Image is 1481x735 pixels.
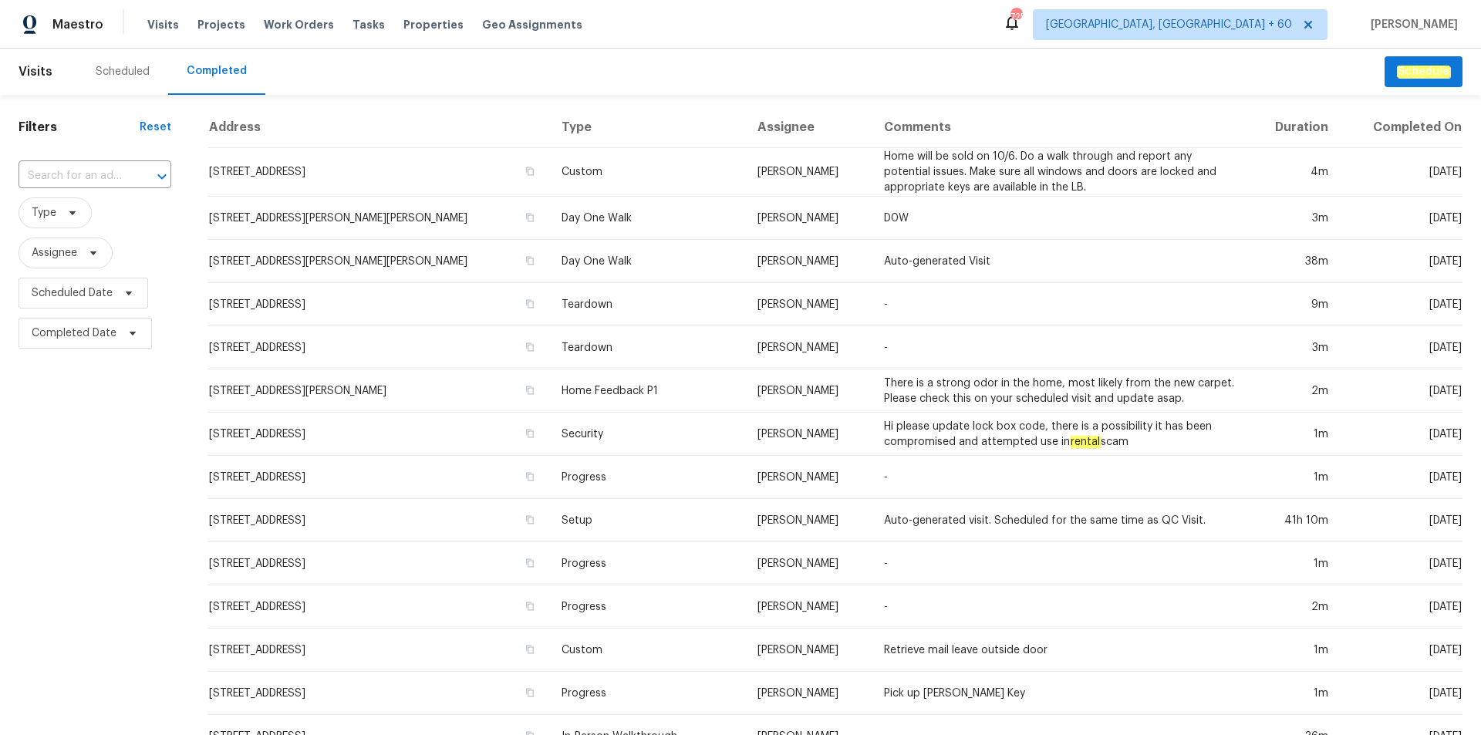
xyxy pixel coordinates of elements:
[208,283,549,326] td: [STREET_ADDRESS]
[1247,585,1341,629] td: 2m
[1341,672,1462,715] td: [DATE]
[19,120,140,135] h1: Filters
[1247,107,1341,148] th: Duration
[208,197,549,240] td: [STREET_ADDRESS][PERSON_NAME][PERSON_NAME]
[1397,66,1450,78] em: Schedule
[745,369,872,413] td: [PERSON_NAME]
[147,17,179,32] span: Visits
[549,456,744,499] td: Progress
[523,297,537,311] button: Copy Address
[208,107,549,148] th: Address
[872,672,1248,715] td: Pick up [PERSON_NAME] Key
[208,629,549,672] td: [STREET_ADDRESS]
[32,205,56,221] span: Type
[208,456,549,499] td: [STREET_ADDRESS]
[745,283,872,326] td: [PERSON_NAME]
[523,164,537,178] button: Copy Address
[549,542,744,585] td: Progress
[1247,326,1341,369] td: 3m
[549,629,744,672] td: Custom
[1341,283,1462,326] td: [DATE]
[872,499,1248,542] td: Auto-generated visit. Scheduled for the same time as QC Visit.
[1341,240,1462,283] td: [DATE]
[1341,542,1462,585] td: [DATE]
[549,672,744,715] td: Progress
[482,17,582,32] span: Geo Assignments
[32,325,116,341] span: Completed Date
[549,107,744,148] th: Type
[1247,283,1341,326] td: 9m
[745,107,872,148] th: Assignee
[1247,413,1341,456] td: 1m
[353,19,385,30] span: Tasks
[745,585,872,629] td: [PERSON_NAME]
[208,585,549,629] td: [STREET_ADDRESS]
[1247,456,1341,499] td: 1m
[872,369,1248,413] td: There is a strong odor in the home, most likely from the new carpet. Please check this on your sc...
[745,499,872,542] td: [PERSON_NAME]
[1365,17,1458,32] span: [PERSON_NAME]
[549,148,744,197] td: Custom
[208,148,549,197] td: [STREET_ADDRESS]
[745,629,872,672] td: [PERSON_NAME]
[549,369,744,413] td: Home Feedback P1
[549,413,744,456] td: Security
[1385,56,1462,88] button: Schedule
[208,499,549,542] td: [STREET_ADDRESS]
[872,240,1248,283] td: Auto-generated Visit
[208,672,549,715] td: [STREET_ADDRESS]
[872,197,1248,240] td: D0W
[151,166,173,187] button: Open
[1341,499,1462,542] td: [DATE]
[523,599,537,613] button: Copy Address
[187,63,247,79] div: Completed
[549,499,744,542] td: Setup
[745,148,872,197] td: [PERSON_NAME]
[1247,542,1341,585] td: 1m
[523,686,537,700] button: Copy Address
[872,456,1248,499] td: -
[52,17,103,32] span: Maestro
[745,456,872,499] td: [PERSON_NAME]
[208,542,549,585] td: [STREET_ADDRESS]
[523,470,537,484] button: Copy Address
[197,17,245,32] span: Projects
[523,513,537,527] button: Copy Address
[208,369,549,413] td: [STREET_ADDRESS][PERSON_NAME]
[745,672,872,715] td: [PERSON_NAME]
[549,197,744,240] td: Day One Walk
[19,55,52,89] span: Visits
[1341,456,1462,499] td: [DATE]
[872,107,1248,148] th: Comments
[264,17,334,32] span: Work Orders
[872,326,1248,369] td: -
[872,629,1248,672] td: Retrieve mail leave outside door
[523,642,537,656] button: Copy Address
[32,245,77,261] span: Assignee
[1341,369,1462,413] td: [DATE]
[1341,629,1462,672] td: [DATE]
[1341,148,1462,197] td: [DATE]
[872,585,1248,629] td: -
[745,197,872,240] td: [PERSON_NAME]
[745,240,872,283] td: [PERSON_NAME]
[208,326,549,369] td: [STREET_ADDRESS]
[872,148,1248,197] td: Home will be sold on 10/6. Do a walk through and report any potential issues. Make sure all windo...
[1341,326,1462,369] td: [DATE]
[549,326,744,369] td: Teardown
[1341,585,1462,629] td: [DATE]
[1046,17,1292,32] span: [GEOGRAPHIC_DATA], [GEOGRAPHIC_DATA] + 60
[1010,9,1021,25] div: 725
[745,326,872,369] td: [PERSON_NAME]
[549,585,744,629] td: Progress
[1070,436,1101,448] em: rental
[1247,148,1341,197] td: 4m
[1247,369,1341,413] td: 2m
[745,542,872,585] td: [PERSON_NAME]
[523,211,537,224] button: Copy Address
[1247,240,1341,283] td: 38m
[32,285,113,301] span: Scheduled Date
[19,164,128,188] input: Search for an address...
[872,542,1248,585] td: -
[523,340,537,354] button: Copy Address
